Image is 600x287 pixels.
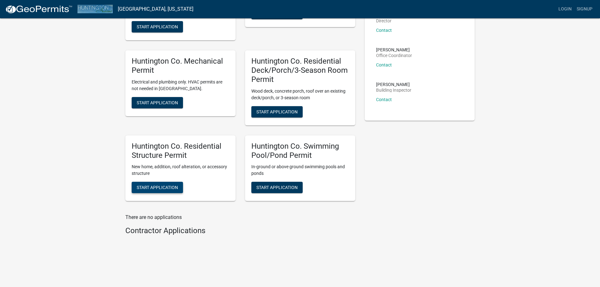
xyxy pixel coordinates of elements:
p: In-ground or above ground swimming pools and ponds [251,164,349,177]
h5: Huntington Co. Mechanical Permit [132,57,229,75]
h5: Huntington Co. Residential Deck/Porch/3-Season Room Permit [251,57,349,84]
h5: Huntington Co. Swimming Pool/Pond Permit [251,142,349,160]
p: Electrical and plumbing only. HVAC permits are not needed in [GEOGRAPHIC_DATA]. [132,79,229,92]
span: Start Application [137,185,178,190]
a: Signup [574,3,595,15]
p: Director [376,19,410,23]
a: Contact [376,97,392,102]
p: Office Coordinator [376,53,412,58]
p: There are no applications [125,214,355,221]
p: Wood deck, concrete porch, roof over an existing deck/porch, or 3-season room [251,88,349,101]
button: Start Application [251,106,303,118]
p: Building Inspector [376,88,411,92]
wm-workflow-list-section: Contractor Applications [125,226,355,238]
p: New home, addition, roof alteration, or accessory structure [132,164,229,177]
p: [PERSON_NAME] [376,48,412,52]
p: [PERSON_NAME] [376,82,411,87]
span: Start Application [256,185,298,190]
span: Start Application [137,100,178,105]
span: Start Application [137,24,178,29]
a: Contact [376,62,392,67]
button: Start Application [132,182,183,193]
h5: Huntington Co. Residential Structure Permit [132,142,229,160]
span: Start Application [256,109,298,114]
h4: Contractor Applications [125,226,355,235]
button: Start Application [251,182,303,193]
a: Contact [376,28,392,33]
button: Start Application [132,97,183,108]
img: Huntington County, Indiana [77,5,113,13]
button: Start Application [132,21,183,32]
a: [GEOGRAPHIC_DATA], [US_STATE] [118,4,193,14]
a: Login [556,3,574,15]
